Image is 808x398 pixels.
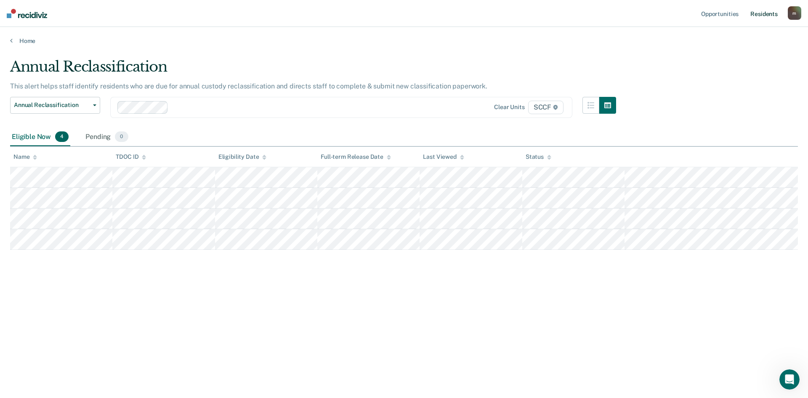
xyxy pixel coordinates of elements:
[84,128,130,147] div: Pending0
[13,153,37,160] div: Name
[218,153,267,160] div: Eligibility Date
[779,369,800,390] iframe: Intercom live chat
[55,131,69,142] span: 4
[115,131,128,142] span: 0
[10,82,487,90] p: This alert helps staff identify residents who are due for annual custody reclassification and dir...
[10,37,798,45] a: Home
[7,9,47,18] img: Recidiviz
[321,153,391,160] div: Full-term Release Date
[10,97,100,114] button: Annual Reclassification
[423,153,464,160] div: Last Viewed
[526,153,551,160] div: Status
[494,104,525,111] div: Clear units
[528,101,563,114] span: SCCF
[14,102,90,109] span: Annual Reclassification
[116,153,146,160] div: TDOC ID
[10,58,616,82] div: Annual Reclassification
[10,128,70,147] div: Eligible Now4
[788,6,801,20] button: m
